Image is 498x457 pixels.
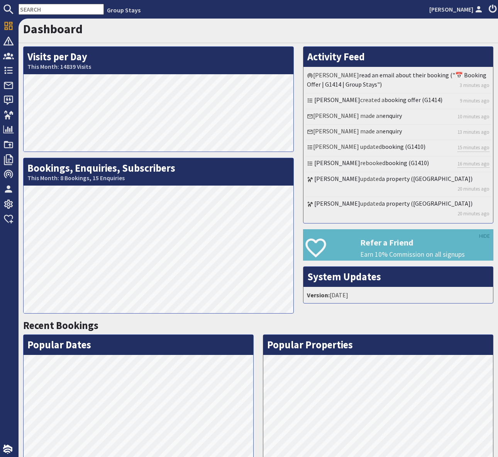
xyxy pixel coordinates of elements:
a: booking offer (G1414) [385,96,442,104]
li: [DATE] [305,289,491,301]
small: This Month: 8 Bookings, 15 Enquiries [27,174,290,182]
img: staytech_i_w-64f4e8e9ee0a9c174fd5317b4b171b261742d2d393467e5bdba4413f4f884c10.svg [3,445,12,454]
a: 16 minutes ago [457,160,490,168]
a: Refer a Friend Earn 10% Commission on all signups [303,229,494,261]
a: a property ([GEOGRAPHIC_DATA]) [382,200,473,207]
li: rebooked [305,157,491,172]
a: enquiry [383,112,402,119]
a: [PERSON_NAME] [429,5,484,14]
a: System Updates [307,270,381,283]
a: Group Stays [107,6,141,14]
a: enquiry [383,127,402,135]
a: 9 minutes ago [460,97,490,104]
a: HIDE [479,232,490,240]
h2: Visits per Day [24,47,293,74]
a: booking (G1410) [382,143,425,150]
a: [PERSON_NAME] [314,200,360,207]
a: 20 minutes ago [457,210,490,217]
li: [PERSON_NAME] made an [305,109,491,125]
li: [PERSON_NAME] updated [305,140,491,156]
li: updated [305,197,491,221]
small: This Month: 14839 Visits [27,63,290,70]
a: read an email about their booking ("📅 Booking Offer | G1414 | Group Stays") [307,71,486,88]
h2: Popular Dates [24,335,253,355]
h2: Popular Properties [263,335,493,355]
li: [PERSON_NAME] [305,69,491,94]
a: [PERSON_NAME] [314,159,360,167]
strong: Version: [307,291,330,299]
a: 15 minutes ago [457,144,490,152]
a: 3 minutes ago [460,82,490,89]
a: 20 minutes ago [457,185,490,193]
h3: Refer a Friend [360,237,493,247]
a: booking (G1410) [385,159,429,167]
a: 13 minutes ago [457,128,490,136]
h2: Bookings, Enquiries, Subscribers [24,158,293,186]
a: 10 minutes ago [457,113,490,120]
input: SEARCH [19,4,104,15]
li: updated [305,172,491,197]
a: [PERSON_NAME] [314,96,360,104]
p: Earn 10% Commission on all signups [360,249,493,259]
a: [PERSON_NAME] [314,175,360,182]
a: Activity Feed [307,50,365,63]
li: created a [305,94,491,109]
li: [PERSON_NAME] made an [305,125,491,140]
a: Dashboard [23,21,83,37]
a: Recent Bookings [23,319,98,332]
a: a property ([GEOGRAPHIC_DATA]) [382,175,473,182]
